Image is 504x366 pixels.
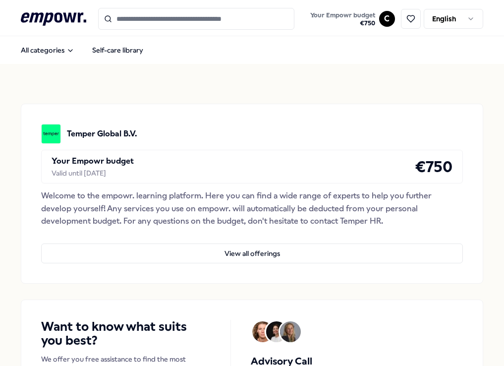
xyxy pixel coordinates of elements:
[280,321,301,342] img: Avatar
[41,124,61,144] img: Temper Global B.V.
[52,155,134,168] p: Your Empowr budget
[98,8,294,30] input: Search for products, categories or subcategories
[310,19,375,27] span: € 750
[266,321,287,342] img: Avatar
[67,127,137,140] p: Temper Global B.V.
[13,40,82,60] button: All categories
[41,228,462,263] a: View all offerings
[13,40,151,60] nav: Main
[84,40,151,60] a: Self-care library
[252,321,273,342] img: Avatar
[41,320,211,348] h4: Want to know what suits you best?
[379,11,395,27] button: C
[306,8,379,29] a: Your Empowr budget€750
[41,189,462,228] div: Welcome to the empowr. learning platform. Here you can find a wide range of experts to help you f...
[41,244,462,263] button: View all offerings
[415,154,452,179] h4: € 750
[52,168,134,179] div: Valid until [DATE]
[308,9,377,29] button: Your Empowr budget€750
[310,11,375,19] span: Your Empowr budget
